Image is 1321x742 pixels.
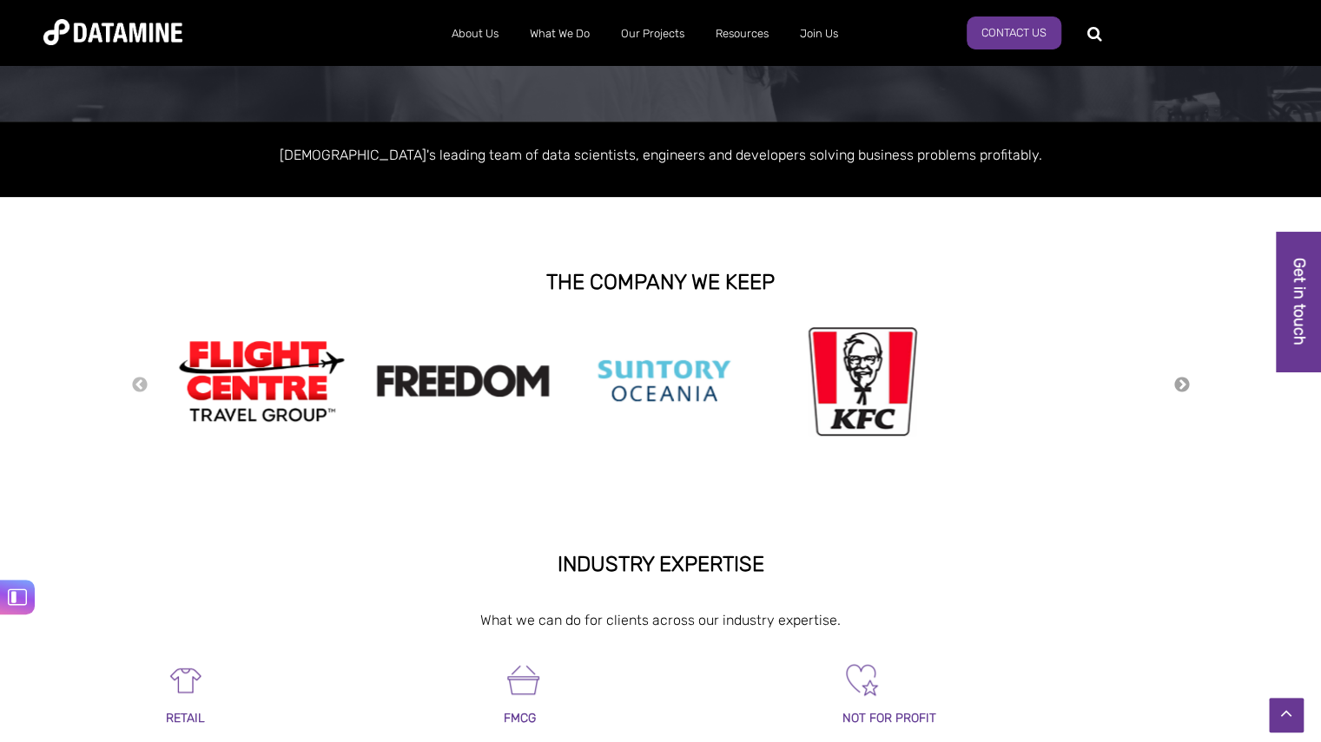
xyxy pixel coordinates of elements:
img: Not For Profit [842,660,882,699]
a: Our Projects [605,11,700,56]
img: FMCG [504,660,543,699]
img: Suntory Oceania [578,332,751,430]
img: Freedom logo [376,364,550,397]
a: Get in touch [1277,232,1321,371]
a: Join Us [784,11,854,56]
button: Next [1173,376,1191,395]
img: Retail-1 [166,660,205,699]
strong: INDUSTRY EXPERTISE [558,552,764,576]
a: What We Do [514,11,605,56]
button: Previous [131,376,149,395]
a: Resources [700,11,784,56]
p: [DEMOGRAPHIC_DATA]'s leading team of data scientists, engineers and developers solving business p... [166,143,1156,167]
strong: THE COMPANY WE KEEP [546,270,775,294]
img: Flight Centre [175,336,348,425]
a: Contact Us [967,16,1061,49]
span: NOT FOR PROFIT [842,711,936,726]
span: FMCG [504,711,536,726]
span: What we can do for clients across our industry expertise. [480,612,841,628]
a: About Us [436,11,514,56]
img: kfc [808,323,917,439]
span: RETAIL [166,711,205,726]
img: Datamine [43,19,182,45]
